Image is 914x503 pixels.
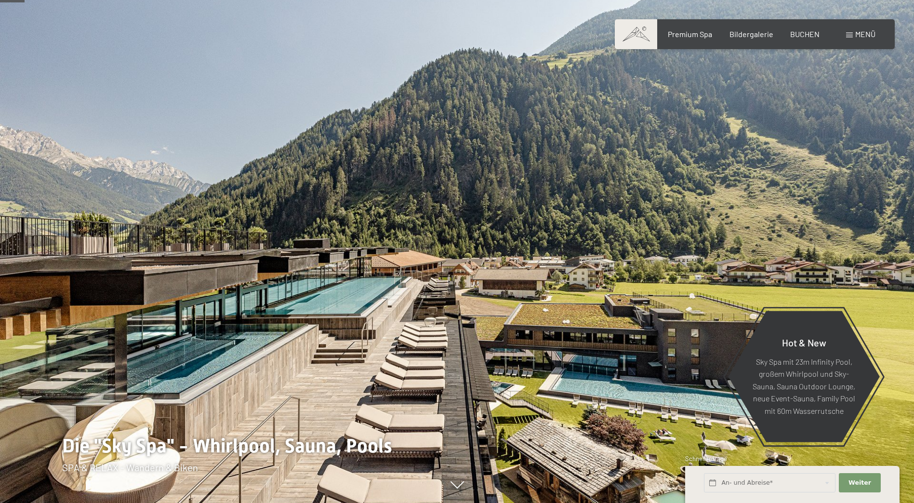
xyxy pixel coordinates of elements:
span: Schnellanfrage [685,455,727,463]
span: Hot & New [782,336,826,348]
a: Premium Spa [668,29,712,39]
a: BUCHEN [790,29,820,39]
a: Hot & New Sky Spa mit 23m Infinity Pool, großem Whirlpool und Sky-Sauna, Sauna Outdoor Lounge, ne... [728,310,880,443]
span: Menü [855,29,875,39]
a: Bildergalerie [729,29,773,39]
p: Sky Spa mit 23m Infinity Pool, großem Whirlpool und Sky-Sauna, Sauna Outdoor Lounge, neue Event-S... [752,355,856,417]
span: Weiter [848,478,871,487]
button: Weiter [839,473,880,493]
